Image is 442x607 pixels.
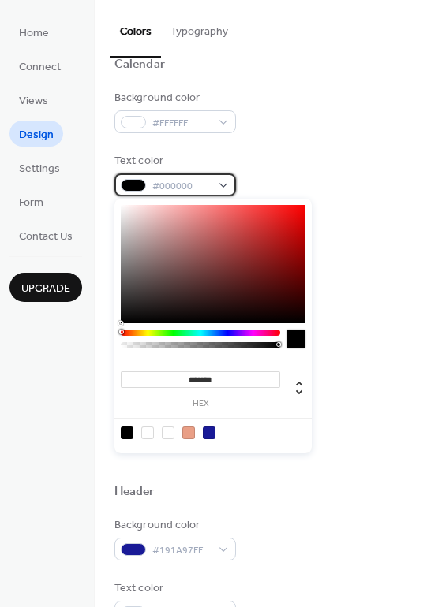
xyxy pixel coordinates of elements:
div: Header [114,484,155,501]
span: Contact Us [19,229,73,245]
button: Upgrade [9,273,82,302]
div: Calendar [114,57,165,73]
span: #FFFFFF [152,115,211,132]
div: rgb(0, 0, 0) [121,426,133,439]
div: Text color [114,580,233,597]
span: Form [19,195,43,211]
span: Upgrade [21,281,70,297]
span: Views [19,93,48,110]
a: Form [9,188,53,214]
div: rgba(0, 0, 0, 0) [141,426,154,439]
a: Views [9,87,58,113]
div: rgb(233, 159, 134) [182,426,195,439]
span: Home [19,25,49,42]
div: rgb(255, 255, 255) [162,426,174,439]
a: Design [9,121,63,147]
a: Settings [9,155,69,181]
label: hex [121,400,280,408]
a: Home [9,19,58,45]
span: #191A97FF [152,542,211,559]
div: rgb(25, 26, 151) [203,426,215,439]
span: Connect [19,59,61,76]
span: #000000 [152,178,211,195]
div: Text color [114,153,233,169]
span: Design [19,127,54,143]
div: Background color [114,517,233,534]
a: Contact Us [9,222,82,248]
span: Settings [19,161,60,177]
a: Connect [9,53,70,79]
div: Background color [114,90,233,106]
